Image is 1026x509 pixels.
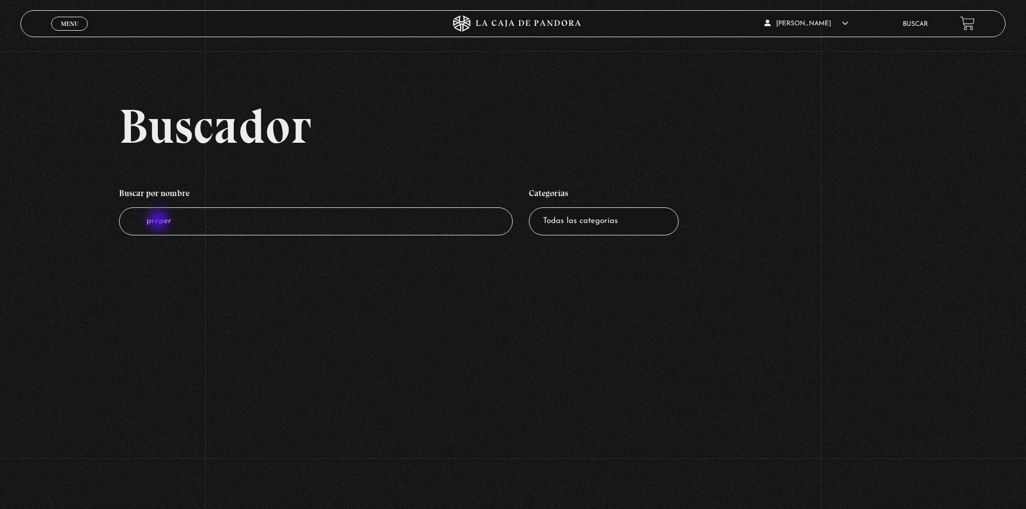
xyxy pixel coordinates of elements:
span: [PERSON_NAME] [764,20,848,27]
h2: Buscador [119,102,1006,150]
a: Buscar [903,21,928,27]
h4: Buscar por nombre [119,183,513,207]
h4: Categorías [529,183,679,207]
a: View your shopping cart [960,16,975,31]
span: Menu [61,20,79,27]
span: Cerrar [57,30,82,37]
